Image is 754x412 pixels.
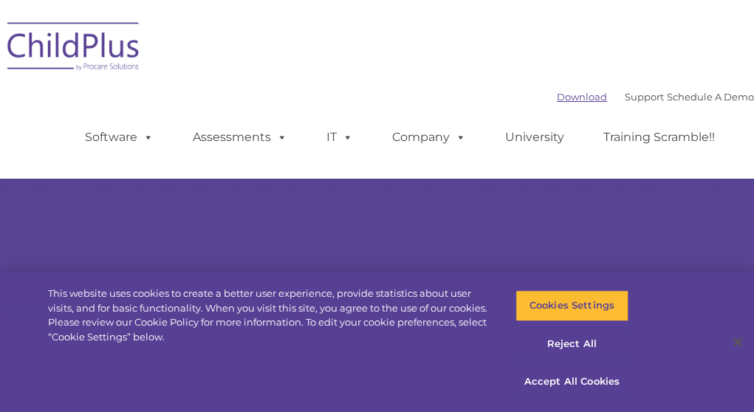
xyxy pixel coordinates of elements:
[490,123,579,152] a: University
[625,91,664,103] a: Support
[70,123,168,152] a: Software
[178,123,302,152] a: Assessments
[377,123,481,152] a: Company
[312,123,368,152] a: IT
[557,91,607,103] a: Download
[667,91,754,103] a: Schedule A Demo
[515,329,628,360] button: Reject All
[515,290,628,321] button: Cookies Settings
[48,286,493,344] div: This website uses cookies to create a better user experience, provide statistics about user visit...
[589,123,730,152] a: Training Scramble!!
[557,91,754,103] font: |
[515,366,628,397] button: Accept All Cookies
[722,326,754,358] button: Close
